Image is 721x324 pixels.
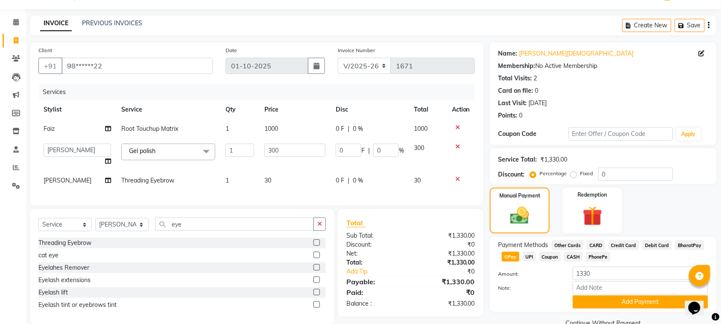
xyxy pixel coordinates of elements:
[38,263,89,272] div: Eyelahes Remover
[410,249,481,258] div: ₹1,330.00
[569,127,673,141] input: Enter Offer / Coupon Code
[578,191,607,199] label: Redemption
[498,130,569,138] div: Coupon Code
[38,47,52,54] label: Client
[675,240,704,250] span: BharatPay
[361,146,365,155] span: F
[587,240,605,250] span: CARD
[340,277,411,287] div: Payable:
[410,240,481,249] div: ₹0
[414,125,428,133] span: 1000
[220,100,259,119] th: Qty
[414,177,421,184] span: 30
[642,240,672,250] span: Debit Card
[498,62,536,71] div: Membership:
[564,252,583,262] span: CASH
[410,287,481,297] div: ₹0
[498,170,525,179] div: Discount:
[155,147,159,155] a: x
[38,239,91,247] div: Threading Eyebrow
[422,267,481,276] div: ₹0
[340,258,411,267] div: Total:
[414,144,425,152] span: 300
[529,99,547,108] div: [DATE]
[519,49,634,58] a: [PERSON_NAME][DEMOGRAPHIC_DATA]
[541,155,568,164] div: ₹1,330.00
[677,128,701,141] button: Apply
[492,284,566,292] label: Note:
[573,295,708,309] button: Add Payment
[40,16,72,31] a: INVOICE
[44,177,91,184] span: [PERSON_NAME]
[353,176,363,185] span: 0 %
[410,277,481,287] div: ₹1,330.00
[338,47,375,54] label: Invoice Number
[340,240,411,249] div: Discount:
[552,240,583,250] span: Other Cards
[226,177,229,184] span: 1
[409,100,447,119] th: Total
[622,19,671,32] button: Create New
[535,86,539,95] div: 0
[38,251,59,260] div: cat eye
[577,204,609,228] img: _gift.svg
[498,111,518,120] div: Points:
[155,218,314,231] input: Search or Scan
[499,192,540,200] label: Manual Payment
[348,176,349,185] span: |
[498,99,527,108] div: Last Visit:
[586,252,610,262] span: PhonePe
[331,100,409,119] th: Disc
[498,62,708,71] div: No Active Membership
[399,146,404,155] span: %
[336,124,344,133] span: 0 F
[82,19,142,27] a: PREVIOUS INVOICES
[685,290,712,315] iframe: chat widget
[504,205,535,227] img: _cash.svg
[523,252,536,262] span: UPI
[38,300,117,309] div: Eyelash tint or eyebrows tint
[573,281,708,295] input: Add Note
[340,249,411,258] div: Net:
[675,19,705,32] button: Save
[410,231,481,240] div: ₹1,330.00
[498,86,533,95] div: Card on file:
[498,155,537,164] div: Service Total:
[410,258,481,267] div: ₹1,330.00
[573,267,708,280] input: Amount
[534,74,537,83] div: 2
[38,100,116,119] th: Stylist
[340,267,422,276] a: Add Tip
[38,58,62,74] button: +91
[580,170,593,177] label: Fixed
[609,240,639,250] span: Credit Card
[62,58,213,74] input: Search by Name/Mobile/Email/Code
[340,287,411,297] div: Paid:
[226,125,229,133] span: 1
[539,252,561,262] span: Coupon
[498,49,518,58] div: Name:
[129,147,155,155] span: Gel polish
[121,177,174,184] span: Threading Eyebrow
[226,47,237,54] label: Date
[259,100,331,119] th: Price
[38,288,68,297] div: Eyelash lift
[410,299,481,308] div: ₹1,330.00
[447,100,475,119] th: Action
[492,270,566,278] label: Amount:
[264,177,271,184] span: 30
[540,170,567,177] label: Percentage
[44,125,55,133] span: Faiz
[498,74,532,83] div: Total Visits:
[498,241,548,250] span: Payment Methods
[116,100,220,119] th: Service
[121,125,178,133] span: Root Touchup Matrix
[502,252,519,262] span: GPay
[39,84,481,100] div: Services
[264,125,278,133] span: 1000
[368,146,370,155] span: |
[353,124,363,133] span: 0 %
[346,218,366,227] span: Total
[348,124,349,133] span: |
[38,276,91,285] div: Eyelash extensions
